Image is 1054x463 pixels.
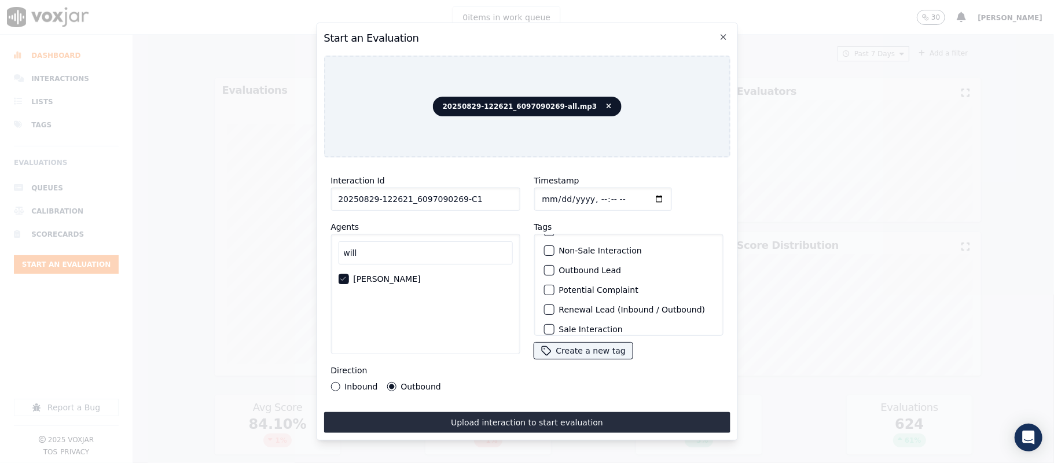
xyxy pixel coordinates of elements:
label: Outbound [401,383,440,391]
input: Search Agents... [338,241,512,264]
label: Interaction Id [330,176,384,185]
label: Agents [330,222,359,231]
label: Timestamp [534,176,579,185]
label: Direction [330,366,367,375]
label: Inbound [344,383,377,391]
label: [PERSON_NAME] [353,275,420,283]
input: reference id, file name, etc [330,188,520,211]
label: Inbound Lead [559,227,614,235]
label: Renewal Lead (Inbound / Outbound) [559,306,705,314]
label: Sale Interaction [559,325,622,333]
label: Potential Complaint [559,286,638,294]
span: 20250829-122621_6097090269-all.mp3 [433,97,622,116]
label: Non-Sale Interaction [559,247,641,255]
button: Create a new tag [534,343,632,359]
h2: Start an Evaluation [324,30,730,46]
div: Open Intercom Messenger [1015,424,1042,451]
label: Outbound Lead [559,266,621,274]
label: Tags [534,222,552,231]
button: Upload interaction to start evaluation [324,412,730,433]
